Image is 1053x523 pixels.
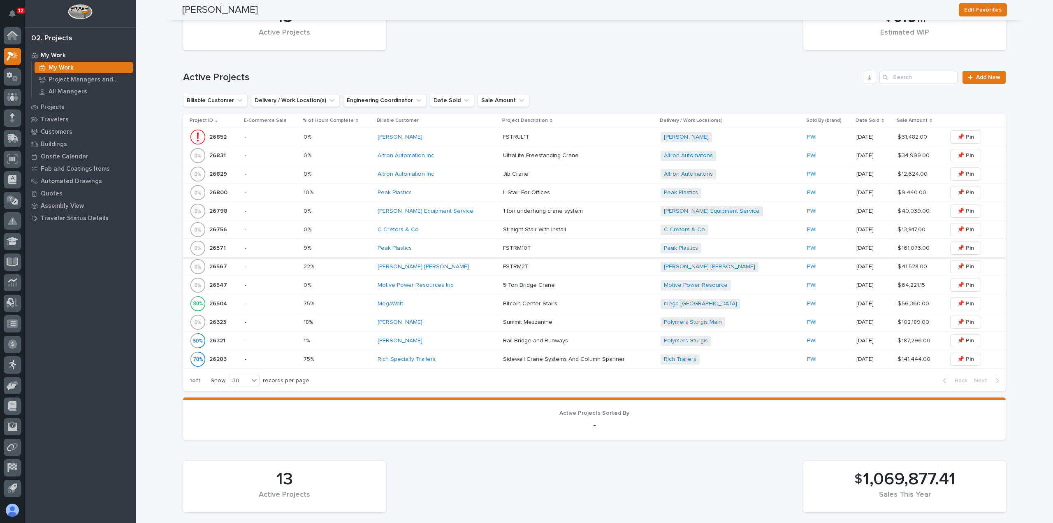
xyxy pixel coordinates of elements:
p: 26798 [209,206,229,215]
a: mega [GEOGRAPHIC_DATA] [664,300,737,307]
a: PWI [807,356,816,363]
p: 1 of 1 [183,371,207,391]
p: Date Sold [856,116,879,125]
button: 📌 Pin [950,130,981,144]
button: 📌 Pin [950,167,981,181]
a: [PERSON_NAME] Equipment Service [378,208,473,215]
button: 📌 Pin [950,223,981,236]
span: Edit Favorites [964,5,1002,15]
button: Edit Favorites [959,3,1007,16]
tr: 2682926829 -0%0% Altron Automation Inc Jib CraneJib Crane Altron Automatons PWI [DATE]$ 12,624.00... [183,165,1006,184]
span: 📌 Pin [957,262,974,272]
p: Sidewall Crane Systems And Column Spanner [503,354,626,363]
a: [PERSON_NAME] [378,134,422,141]
p: My Work [49,64,74,72]
p: [DATE] [856,152,891,159]
p: [DATE] [856,319,891,326]
p: 26321 [209,336,227,344]
a: [PERSON_NAME] [PERSON_NAME] [378,263,469,270]
button: Back [936,377,971,384]
tr: 2628326283 -75%75% Rich Specialty Trailers Sidewall Crane Systems And Column SpannerSidewall Cran... [183,350,1006,369]
div: Notifications12 [10,10,21,23]
div: Active Projects [197,28,372,46]
p: [DATE] [856,134,891,141]
button: Next [971,377,1006,384]
h1: Active Projects [183,72,860,84]
span: 📌 Pin [957,132,974,142]
span: 📌 Pin [957,206,974,216]
p: 9% [304,243,313,252]
a: PWI [807,263,816,270]
p: Onsite Calendar [41,153,88,160]
a: PWI [807,134,816,141]
p: My Work [41,52,66,59]
p: % of Hours Complete [303,116,354,125]
tr: 2656726567 -22%22% [PERSON_NAME] [PERSON_NAME] FSTRM2TFSTRM2T [PERSON_NAME] [PERSON_NAME] PWI [DA... [183,258,1006,276]
a: PWI [807,208,816,215]
span: 📌 Pin [957,151,974,160]
p: - [245,300,297,307]
span: 📌 Pin [957,317,974,327]
p: [DATE] [856,208,891,215]
span: 📌 Pin [957,336,974,346]
p: [DATE] [856,300,891,307]
p: - [245,134,297,141]
p: Jib Crane [503,169,530,178]
p: Traveler Status Details [41,215,109,222]
a: Altron Automatons [664,171,713,178]
p: $ 31,482.00 [898,132,929,141]
span: Next [974,377,992,384]
div: 30 [229,377,249,385]
p: [DATE] [856,226,891,233]
p: FSTRM10T [503,243,533,252]
tr: 2632126321 -1%1% [PERSON_NAME] Rail Bridge and RunwaysRail Bridge and Runways Polymers Sturgis PW... [183,332,1006,350]
p: Straight Stair With Install [503,225,568,233]
a: Peak Plastics [664,189,698,196]
a: [PERSON_NAME] [378,337,422,344]
button: 📌 Pin [950,279,981,292]
p: 26323 [209,317,228,326]
a: Traveler Status Details [25,212,136,224]
p: 0% [304,206,313,215]
button: 📌 Pin [950,149,981,162]
p: UltraLite Freestanding Crane [503,151,580,159]
p: records per page [263,377,309,384]
button: 📌 Pin [950,260,981,273]
a: PWI [807,282,816,289]
p: - [245,152,297,159]
p: 26567 [209,262,229,270]
a: My Work [25,49,136,61]
p: - [245,319,297,326]
p: - [245,171,297,178]
button: 📌 Pin [950,242,981,255]
p: Project Description [502,116,548,125]
span: $ [854,472,862,487]
span: 📌 Pin [957,188,974,198]
p: Bitcoin Center Stairs [503,299,559,307]
p: [DATE] [856,171,891,178]
h2: [PERSON_NAME] [182,4,258,16]
a: [PERSON_NAME] [378,319,422,326]
p: - [245,245,297,252]
p: Show [211,377,225,384]
p: 75% [304,299,316,307]
p: 26504 [209,299,229,307]
p: $ 12,624.00 [898,169,929,178]
p: $ 40,039.00 [898,206,931,215]
span: 📌 Pin [957,354,974,364]
a: C Cretors & Co [664,226,705,233]
p: - [245,263,297,270]
p: 0% [304,169,313,178]
span: 📌 Pin [957,169,974,179]
a: PWI [807,171,816,178]
p: 1 ton underhung crane system [503,206,584,215]
a: Rich Specialty Trailers [378,356,436,363]
a: Add New [963,71,1006,84]
p: 12 [18,8,23,14]
button: Date Sold [430,94,474,107]
a: All Managers [32,86,136,97]
p: 26283 [209,354,228,363]
a: Quotes [25,187,136,200]
button: Billable Customer [183,94,248,107]
a: Peak Plastics [378,245,412,252]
